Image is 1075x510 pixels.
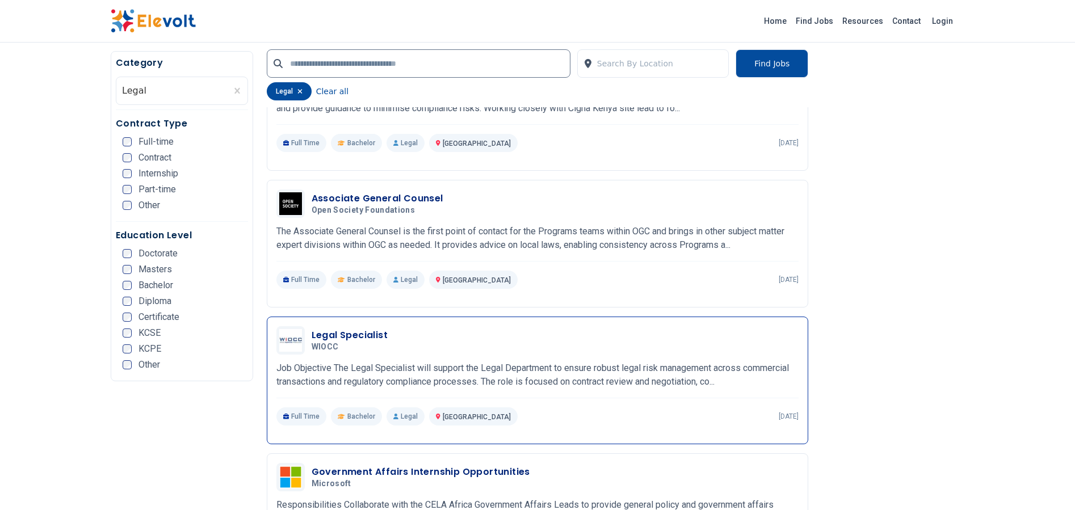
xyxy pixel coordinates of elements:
[822,51,964,391] iframe: Advertisement
[123,153,132,162] input: Contract
[116,56,248,70] h5: Category
[276,225,799,252] p: The Associate General Counsel is the first point of contact for the Programs teams within OGC and...
[387,134,425,152] p: Legal
[279,329,302,352] img: WIOCC
[138,328,161,338] span: KCSE
[123,249,132,258] input: Doctorate
[312,192,443,205] h3: Associate General Counsel
[116,229,248,242] h5: Education Level
[138,169,178,178] span: Internship
[312,479,351,489] span: Microsoft
[443,413,511,421] span: [GEOGRAPHIC_DATA]
[312,465,530,479] h3: Government Affairs Internship Opportunities
[279,192,302,215] img: Open Society Foundations
[138,297,171,306] span: Diploma
[312,205,415,216] span: Open Society Foundations
[138,185,176,194] span: Part-time
[123,360,132,369] input: Other
[123,297,132,306] input: Diploma
[443,140,511,147] span: [GEOGRAPHIC_DATA]
[276,189,799,289] a: Open Society FoundationsAssociate General CounselOpen Society FoundationsThe Associate General Co...
[138,153,171,162] span: Contract
[443,276,511,284] span: [GEOGRAPHIC_DATA]
[138,281,173,290] span: Bachelor
[888,12,925,30] a: Contact
[347,138,375,147] span: Bachelor
[138,137,174,146] span: Full-time
[123,328,132,338] input: KCSE
[925,10,960,32] a: Login
[759,12,791,30] a: Home
[138,265,172,274] span: Masters
[123,313,132,322] input: Certificate
[387,271,425,289] p: Legal
[111,9,196,33] img: Elevolt
[276,271,327,289] p: Full Time
[116,117,248,130] h5: Contract Type
[123,137,132,146] input: Full-time
[736,49,808,78] button: Find Jobs
[779,138,799,147] p: [DATE]
[347,412,375,421] span: Bachelor
[123,185,132,194] input: Part-time
[138,344,161,353] span: KCPE
[791,12,838,30] a: Find Jobs
[387,407,425,425] p: Legal
[276,134,327,152] p: Full Time
[347,275,375,284] span: Bachelor
[138,249,178,258] span: Doctorate
[138,360,160,369] span: Other
[779,412,799,421] p: [DATE]
[279,466,302,488] img: Microsoft
[1018,456,1075,510] iframe: Chat Widget
[312,328,388,342] h3: Legal Specialist
[838,12,888,30] a: Resources
[267,82,312,100] div: legal
[123,265,132,274] input: Masters
[123,201,132,210] input: Other
[276,361,799,389] p: Job Objective The Legal Specialist will support the Legal Department to ensure robust legal risk ...
[312,342,339,352] span: WIOCC
[276,326,799,425] a: WIOCCLegal SpecialistWIOCCJob Objective The Legal Specialist will support the Legal Department to...
[123,281,132,290] input: Bachelor
[123,344,132,353] input: KCPE
[123,169,132,178] input: Internship
[138,313,179,322] span: Certificate
[138,201,160,210] span: Other
[316,82,348,100] button: Clear all
[779,275,799,284] p: [DATE]
[276,407,327,425] p: Full Time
